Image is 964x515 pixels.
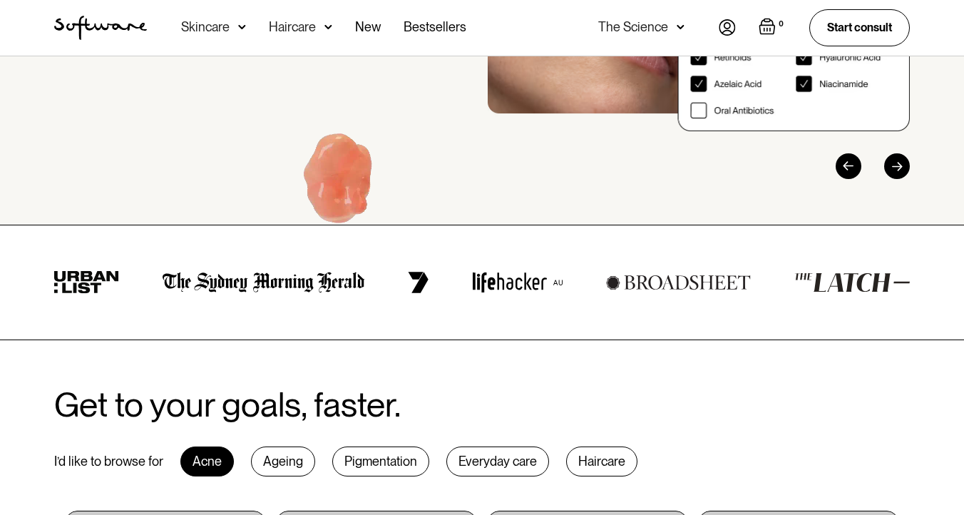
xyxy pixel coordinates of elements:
[446,447,549,476] div: Everyday care
[606,275,751,290] img: broadsheet logo
[54,386,401,424] h2: Get to your goals, faster.
[472,272,562,293] img: lifehacker logo
[54,454,163,469] div: I’d like to browse for
[332,447,429,476] div: Pigmentation
[54,16,147,40] a: home
[566,447,637,476] div: Haircare
[54,16,147,40] img: Software Logo
[269,20,316,34] div: Haircare
[238,20,246,34] img: arrow down
[54,271,119,294] img: urban list logo
[181,20,230,34] div: Skincare
[809,9,910,46] a: Start consult
[776,18,786,31] div: 0
[251,447,315,476] div: Ageing
[836,153,861,179] div: Previous slide
[677,20,684,34] img: arrow down
[251,98,429,272] img: Hydroquinone (skin lightening agent)
[180,447,234,476] div: Acne
[884,153,910,179] div: Next slide
[324,20,332,34] img: arrow down
[759,18,786,38] a: Open empty cart
[598,20,668,34] div: The Science
[794,272,910,292] img: the latch logo
[163,272,364,293] img: the Sydney morning herald logo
